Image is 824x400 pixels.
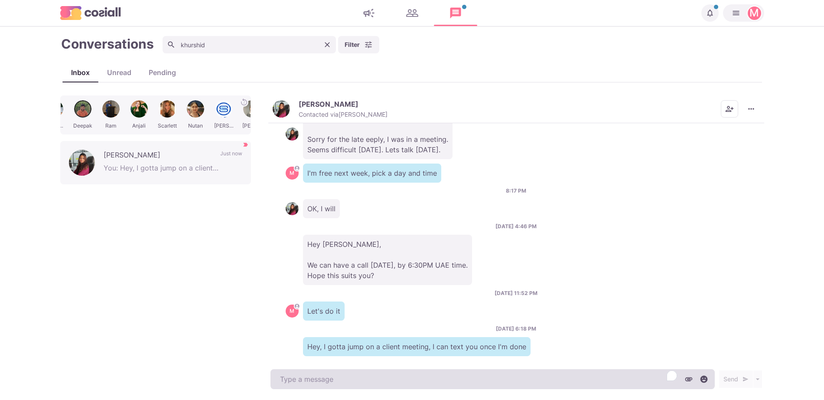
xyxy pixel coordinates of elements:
[61,36,154,52] h1: Conversations
[701,4,719,22] button: Notifications
[294,304,299,308] svg: avatar
[286,128,299,141] img: Khurshid Ahmed
[104,150,212,163] p: [PERSON_NAME]
[719,370,753,388] button: Send
[290,308,294,314] div: Martin
[749,8,759,18] div: Martin
[299,111,388,118] p: Contacted via [PERSON_NAME]
[338,36,379,53] button: Filter
[303,109,453,159] p: Hello [PERSON_NAME], Sorry for the late eeply, I was in a meeting. Seems difficult [DATE]. Lets t...
[723,4,764,22] button: Martin
[273,100,388,118] button: Khurshid Ahmed[PERSON_NAME]Contacted via[PERSON_NAME]
[60,6,121,20] img: logo
[743,100,760,118] button: More menu
[104,163,242,176] p: You: Hey, I gotta jump on a client meeting, I can text you once I'm done
[98,67,140,78] div: Unread
[270,369,715,389] textarea: To enrich screen reader interactions, please activate Accessibility in Grammarly extension settings
[506,187,526,195] p: 8:17 PM
[290,170,294,176] div: Martin
[303,199,340,218] p: OK, I will
[697,373,710,386] button: Select emoji
[303,337,531,356] p: Hey, I gotta jump on a client meeting, I can text you once I'm done
[286,202,299,215] img: Khurshid Ahmed
[321,38,334,51] button: Clear
[299,100,358,108] p: [PERSON_NAME]
[294,166,299,170] svg: avatar
[495,289,537,297] p: [DATE] 11:52 PM
[682,373,695,386] button: Attach files
[273,100,290,118] img: Khurshid Ahmed
[69,150,95,176] img: Khurshid Ahmed
[496,325,536,333] p: [DATE] 6:18 PM
[303,235,472,285] p: Hey [PERSON_NAME], We can have a call [DATE], by 6:30PM UAE time. Hope this suits you?
[62,67,98,78] div: Inbox
[303,164,441,183] p: I'm free next week, pick a day and time
[220,150,242,163] p: Just now
[140,67,185,78] div: Pending
[163,36,336,53] input: Search conversations
[721,100,738,118] button: Add add contacts
[495,223,537,230] p: [DATE] 4:46 PM
[303,302,345,321] p: Let's do it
